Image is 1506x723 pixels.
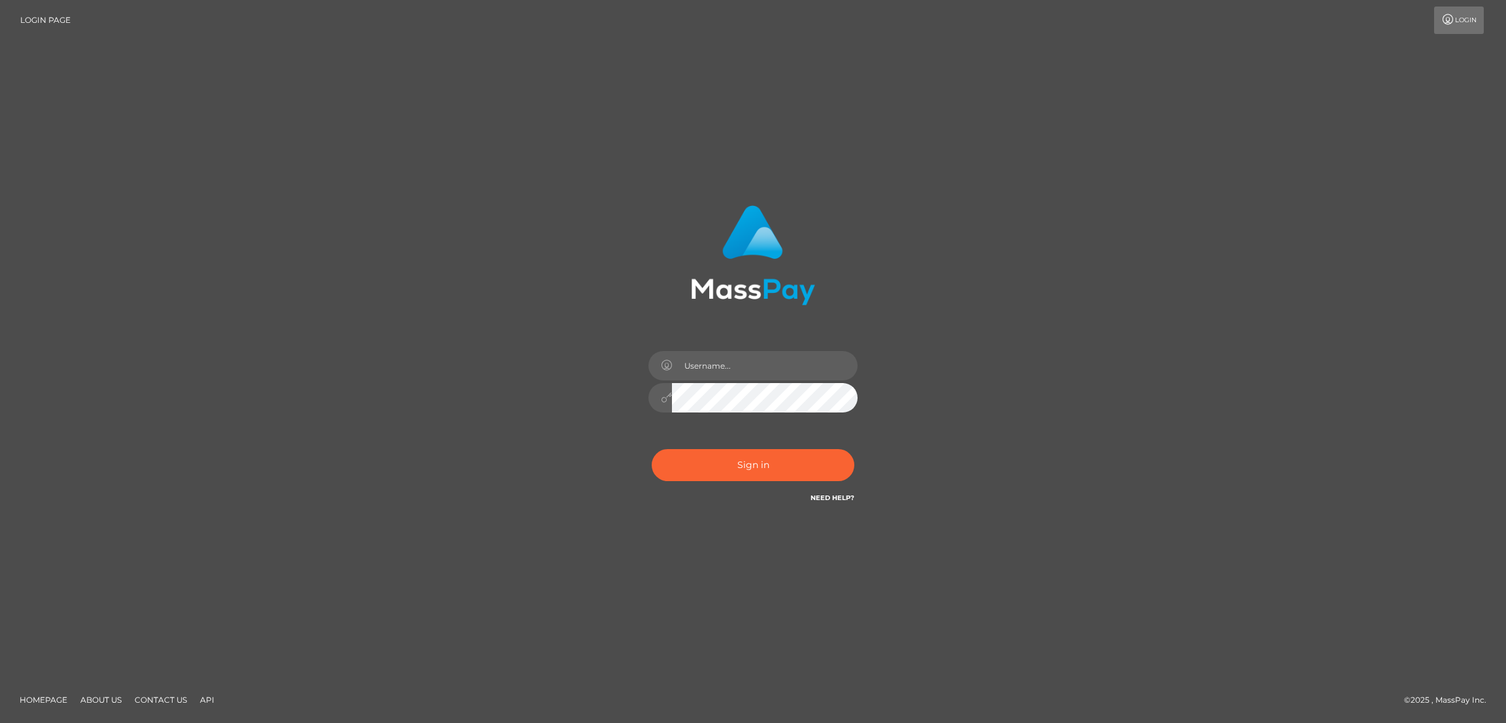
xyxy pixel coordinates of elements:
div: © 2025 , MassPay Inc. [1404,693,1496,707]
button: Sign in [652,449,854,481]
a: About Us [75,690,127,710]
a: Contact Us [129,690,192,710]
img: MassPay Login [691,205,815,305]
a: Need Help? [811,494,854,502]
a: Homepage [14,690,73,710]
a: API [195,690,220,710]
a: Login Page [20,7,71,34]
a: Login [1434,7,1484,34]
input: Username... [672,351,858,380]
